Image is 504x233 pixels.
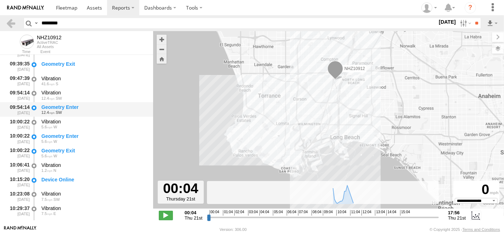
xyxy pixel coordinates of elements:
button: Zoom in [157,35,167,44]
span: 5.6 [41,125,52,129]
strong: 00:04 [185,210,202,215]
div: 10:15:20 [DATE] [6,175,30,188]
div: Event [40,50,153,54]
div: Vibration [41,191,146,197]
div: 09:54:14 [DATE] [6,103,30,116]
label: Search Query [33,18,39,28]
div: Time [6,50,30,54]
div: 10:29:37 [DATE] [6,204,30,217]
span: Heading: 21 [54,168,56,173]
div: Vibration [41,75,146,82]
a: Visit our Website [4,226,37,233]
a: Terms and Conditions [463,227,500,232]
div: 10:23:08 [DATE] [6,190,30,203]
i: ? [465,2,476,13]
span: 7.5 [41,197,52,202]
label: Export results as... [486,18,498,28]
span: 03:04 [248,210,258,216]
span: 41.6 [41,82,55,86]
span: 13:04 [375,210,385,216]
span: 12:04 [362,210,371,216]
span: 06:04 [287,210,297,216]
span: 5.6 [41,154,52,158]
label: Play/Stop [159,211,173,220]
span: Thu 21st Aug 2025 [185,215,202,221]
span: Heading: 239 [56,110,62,115]
div: Geometry Enter [41,104,146,110]
div: 09:47:39 [DATE] [6,74,30,87]
span: 10:04 [336,210,346,216]
span: Heading: 266 [54,125,57,129]
div: 10:00:22 [DATE] [6,117,30,130]
span: 12.4 [41,96,55,100]
div: ActiveTRAC [37,40,62,45]
div: Vibration [41,220,146,226]
div: Geometry Enter [41,133,146,139]
img: rand-logo.svg [7,5,44,10]
span: Heading: 236 [54,197,60,202]
span: 5.6 [41,139,52,144]
div: Device Online [41,176,146,183]
div: 09:39:35 [DATE] [6,60,30,73]
button: Zoom out [157,44,167,54]
div: 10:06:41 [DATE] [6,161,30,174]
div: Vibration [41,118,146,125]
div: All Assets [37,45,62,49]
span: 09:04 [323,210,333,216]
span: 12.4 [41,110,55,115]
div: NHZ10912 - View Asset History [37,35,62,40]
div: Version: 306.00 [220,227,247,232]
span: Heading: 266 [54,139,57,144]
button: Zoom Home [157,54,167,64]
strong: 17:56 [448,210,466,215]
span: 04:04 [259,210,269,216]
span: 7.5 [41,211,52,216]
span: Heading: 198 [56,82,58,86]
div: © Copyright 2025 - [430,227,500,232]
span: 11:04 [350,210,360,216]
div: 09:54:14 [DATE] [6,89,30,102]
span: 15:04 [400,210,410,216]
span: 05:04 [273,210,283,216]
div: Geometry Exit [41,61,146,67]
span: 01:04 [223,210,233,216]
div: Vibration [41,205,146,211]
div: Zulema McIntosch [419,2,439,13]
span: 08:04 [312,210,321,216]
div: Geometry Exit [41,147,146,154]
span: Heading: 74 [54,211,56,216]
div: 10:00:22 [DATE] [6,146,30,159]
span: Heading: 266 [54,154,57,158]
span: 1.2 [41,168,52,173]
div: Vibration [41,162,146,168]
span: Heading: 239 [56,96,62,100]
a: Back to previous Page [6,18,16,28]
div: 0 [454,182,498,198]
span: 07:04 [298,210,308,216]
div: 10:35:33 [DATE] [6,219,30,232]
div: 10:00:22 [DATE] [6,132,30,145]
span: Thu 21st Aug 2025 [448,215,466,221]
label: Search Filter Options [457,18,472,28]
span: 00:04 [209,210,219,216]
label: [DATE] [437,18,457,26]
div: Vibration [41,89,146,96]
span: 02:04 [234,210,244,216]
span: NHZ10912 [345,66,365,71]
span: 14:04 [386,210,396,216]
